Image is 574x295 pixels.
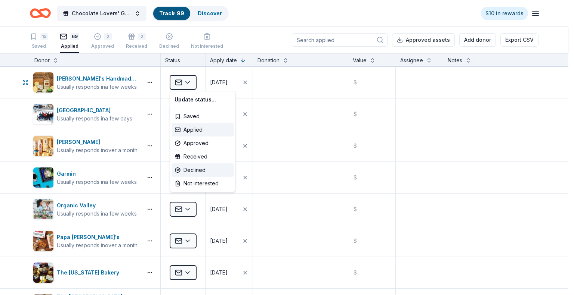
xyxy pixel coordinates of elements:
div: Applied [172,123,234,136]
div: Update status... [172,93,234,106]
div: Declined [172,163,234,177]
div: Not interested [172,177,234,190]
div: Approved [172,136,234,150]
div: Received [172,150,234,163]
div: Saved [172,110,234,123]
